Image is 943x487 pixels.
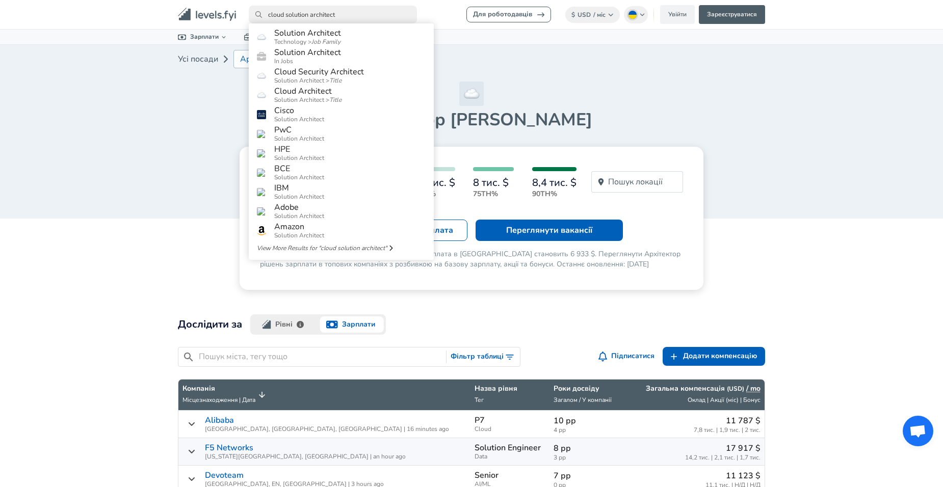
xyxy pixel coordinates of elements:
[447,347,520,366] button: Переключити фільтри пошуку
[182,384,269,406] span: КомпаніяМісцезнаходження | Дата
[459,82,484,106] img: Архітектор рішень Icon
[274,222,324,231] h6: Amazon
[257,33,266,42] img: solution-architect.png
[257,130,266,138] img: pwc.com
[694,415,761,427] p: 11 787 $
[475,416,485,425] p: P7
[250,314,318,335] button: levels.fyi logoРівні
[249,182,434,202] a: IBMSolution Architect
[257,110,266,119] img: cisco.webp
[178,49,218,69] a: Усі посади
[257,169,266,177] img: bce.ca
[205,443,253,452] a: F5 Networks
[475,471,499,480] p: Senior
[274,231,324,239] span: Solution Architect
[249,28,434,47] a: Solution ArchitectTechnology >Job Family
[274,67,364,76] h6: Cloud Security Architect
[554,442,616,454] p: 8 рр
[274,212,324,220] span: Solution Architect
[571,11,575,19] span: $
[685,454,761,461] span: 14,2 тис. | 2,1 тис. | 1,7 тис.
[205,416,234,425] a: Alibaba
[274,96,342,104] span: Solution Architect >
[274,154,324,162] span: Solution Architect
[475,426,545,432] span: Cloud
[257,71,266,80] img: solution-architect.png
[257,207,266,215] img: adobe.com
[554,427,616,434] span: 4 рр
[694,427,761,434] span: 7,8 тис. | 1,9 тис. | 2 тис.
[257,149,266,157] img: hpe.com
[475,443,541,452] p: Solution Engineer
[608,176,663,188] p: Пошук локації
[554,470,616,482] p: 7 рр
[903,416,933,446] div: Відкритий чат
[593,11,606,19] span: / міс
[554,384,616,394] p: Роки досвіду
[249,221,434,240] a: AmazonSolution Architect
[274,48,341,57] h6: Solution Architect
[727,385,744,393] button: (USD)
[705,470,761,482] p: 11 123 $
[475,396,484,404] span: Тег
[274,173,324,181] span: Solution Architect
[274,76,364,85] span: Solution Architect >
[274,125,324,134] h6: PwC
[746,384,761,394] button: / mo
[476,220,623,241] a: Переглянути вакансії
[178,316,242,333] h2: Дослідити за
[249,144,434,163] a: HPESolution Architect
[205,426,449,432] span: [GEOGRAPHIC_DATA], [GEOGRAPHIC_DATA], [GEOGRAPHIC_DATA] | 16 minutes ago
[199,350,442,363] input: Пошук міста, тегу тощо
[274,203,324,212] h6: Adobe
[683,350,757,363] span: Додати компенсацію
[688,396,761,404] span: Оклад | Акції (міс) | Бонус
[182,396,255,404] span: Місцезнаходження | Дата
[182,384,255,394] p: Компанія
[166,4,777,25] nav: primary
[249,202,434,221] a: AdobeSolution Architect
[235,30,289,44] a: Вакансії
[554,415,616,427] p: 10 рр
[274,57,341,65] span: In Jobs
[249,47,434,66] a: Solution ArchitectIn Jobs
[274,115,324,123] span: Solution Architect
[249,6,417,23] input: Пошук за компанією, посадою або містом
[473,177,514,188] h6: 8 тис. $
[274,106,324,115] h6: Cisco
[249,66,434,86] a: Cloud Security ArchitectSolution Architect >Title
[205,453,406,460] span: [US_STATE][GEOGRAPHIC_DATA], [GEOGRAPHIC_DATA] | an hour ago
[475,453,545,460] span: Data
[532,188,577,199] p: 90th%
[663,347,765,366] a: Додати компенсацію
[554,454,616,461] span: 3 рр
[274,29,341,38] h6: Solution Architect
[170,30,235,44] a: Зарплати
[274,183,324,193] h6: IBM
[311,38,340,46] span: Job Family
[257,243,387,253] span: View More Results for " cloud solution architect "
[506,224,592,236] p: Переглянути вакансії
[257,188,266,196] img: ibm.com
[274,38,341,46] span: Technology >
[257,226,266,235] img: amazonlogo.png
[329,76,342,85] span: Title
[262,320,271,329] img: levels.fyi logo
[249,163,434,182] a: BCESolution Architect
[178,109,765,130] h1: Архітектор [PERSON_NAME]
[628,11,637,19] img: Ukrainian
[274,87,342,96] h6: Cloud Architect
[554,396,612,404] span: Загалом / У компанії
[578,11,591,19] span: USD
[532,177,577,188] h6: 8,4 тис. $
[249,86,434,105] a: Cloud ArchitectSolution Architect >Title
[260,249,683,269] p: Медіанна зарплата Архітектор рішень monthly Зарплата в [GEOGRAPHIC_DATA] становить 6 933 $. Перег...
[596,347,659,366] button: Підписатися
[329,96,342,104] span: Title
[249,240,434,256] a: View More Results for "cloud solution architect"
[660,5,695,24] a: Увійти
[274,134,324,143] span: Solution Architect
[624,6,648,23] button: Ukrainian
[249,124,434,144] a: PwCSolution Architect
[249,105,434,124] a: CiscoSolution Architect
